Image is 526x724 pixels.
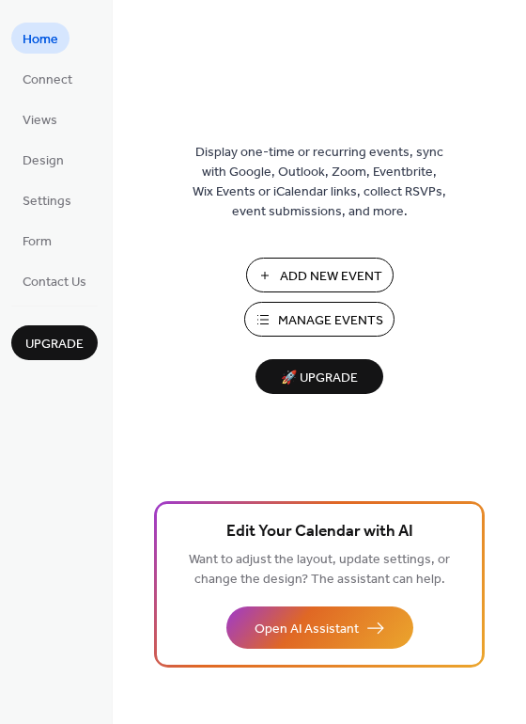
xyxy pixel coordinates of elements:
[11,23,70,54] a: Home
[23,151,64,171] span: Design
[193,143,446,222] span: Display one-time or recurring events, sync with Google, Outlook, Zoom, Eventbrite, Wix Events or ...
[23,111,57,131] span: Views
[11,63,84,94] a: Connect
[11,325,98,360] button: Upgrade
[246,258,394,292] button: Add New Event
[226,606,413,649] button: Open AI Assistant
[267,366,372,391] span: 🚀 Upgrade
[25,335,84,354] span: Upgrade
[280,267,382,287] span: Add New Event
[244,302,394,337] button: Manage Events
[11,225,63,256] a: Form
[23,232,52,252] span: Form
[11,103,69,134] a: Views
[23,71,72,90] span: Connect
[226,519,413,545] span: Edit Your Calendar with AI
[278,311,383,331] span: Manage Events
[23,273,86,292] span: Contact Us
[11,144,75,175] a: Design
[255,620,359,639] span: Open AI Assistant
[23,30,58,50] span: Home
[11,184,83,215] a: Settings
[11,265,98,296] a: Contact Us
[23,192,71,212] span: Settings
[255,359,383,394] button: 🚀 Upgrade
[189,547,450,592] span: Want to adjust the layout, update settings, or change the design? The assistant can help.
